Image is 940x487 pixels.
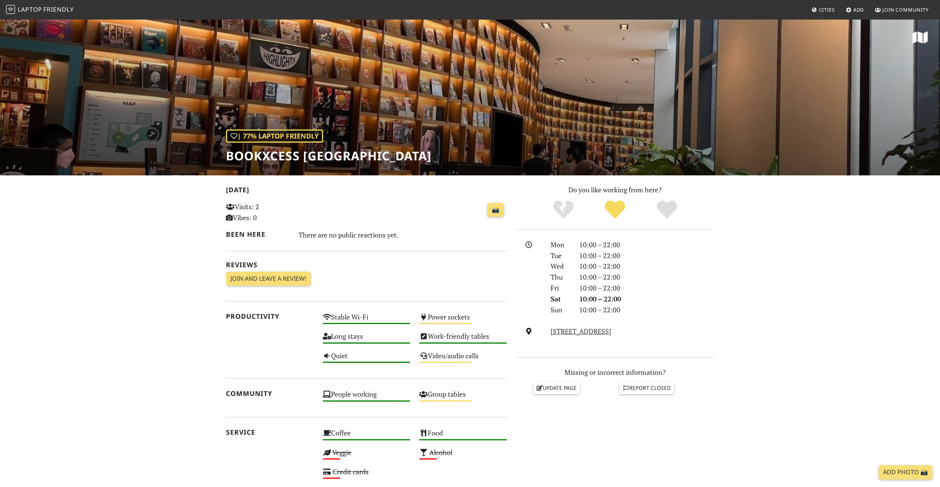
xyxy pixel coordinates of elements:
[226,272,311,286] a: Join and leave a review!
[809,3,838,17] a: Cities
[516,367,714,378] p: Missing or incorrect information?
[819,6,835,13] span: Cities
[429,448,452,457] s: Alcohol
[43,5,73,14] span: Friendly
[575,272,719,283] div: 10:00 – 22:00
[226,149,432,163] h1: BookXcess [GEOGRAPHIC_DATA]
[575,239,719,250] div: 10:00 – 22:00
[575,250,719,261] div: 10:00 – 22:00
[6,3,74,17] a: LaptopFriendly LaptopFriendly
[546,294,575,304] div: Sat
[575,294,719,304] div: 10:00 – 22:00
[589,199,641,220] div: Yes
[226,428,314,436] h2: Service
[226,390,314,397] h2: Community
[415,350,511,369] div: Video/audio calls
[853,6,864,13] span: Add
[226,186,507,197] h2: [DATE]
[843,3,867,17] a: Add
[537,199,589,220] div: No
[299,229,507,241] div: There are no public reactions yet.
[546,304,575,315] div: Sun
[318,350,415,369] div: Quiet
[318,427,415,446] div: Coffee
[318,311,415,330] div: Stable Wi-Fi
[551,327,611,336] a: [STREET_ADDRESS]
[516,184,714,195] p: Do you like working from here?
[575,304,719,315] div: 10:00 – 22:00
[226,201,314,223] p: Visits: 2 Vibes: 0
[575,283,719,294] div: 10:00 – 22:00
[546,283,575,294] div: Fri
[620,382,674,394] a: Report closed
[487,203,504,217] a: 📸
[226,312,314,320] h2: Productivity
[318,388,415,407] div: People working
[546,272,575,283] div: Thu
[226,230,290,238] h2: Been here
[872,3,932,17] a: Join Community
[333,467,369,476] s: Credit cards
[546,250,575,261] div: Tue
[415,330,511,349] div: Work-friendly tables
[18,5,42,14] span: Laptop
[332,448,351,457] s: Veggie
[533,382,580,394] a: Update page
[6,5,15,14] img: LaptopFriendly
[879,465,932,479] a: Add Photo 📸
[641,199,693,220] div: Definitely!
[575,261,719,272] div: 10:00 – 22:00
[318,330,415,349] div: Long stays
[415,311,511,330] div: Power sockets
[546,239,575,250] div: Mon
[226,129,323,143] div: | 77% Laptop Friendly
[882,6,929,13] span: Join Community
[546,261,575,272] div: Wed
[415,388,511,407] div: Group tables
[226,261,507,269] h2: Reviews
[415,427,511,446] div: Food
